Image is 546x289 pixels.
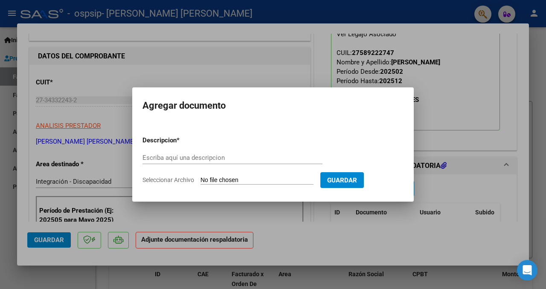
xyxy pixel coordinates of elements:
span: Guardar [327,176,357,184]
div: Open Intercom Messenger [517,260,537,280]
span: Seleccionar Archivo [142,176,194,183]
h2: Agregar documento [142,98,404,114]
p: Descripcion [142,136,221,145]
button: Guardar [320,172,364,188]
